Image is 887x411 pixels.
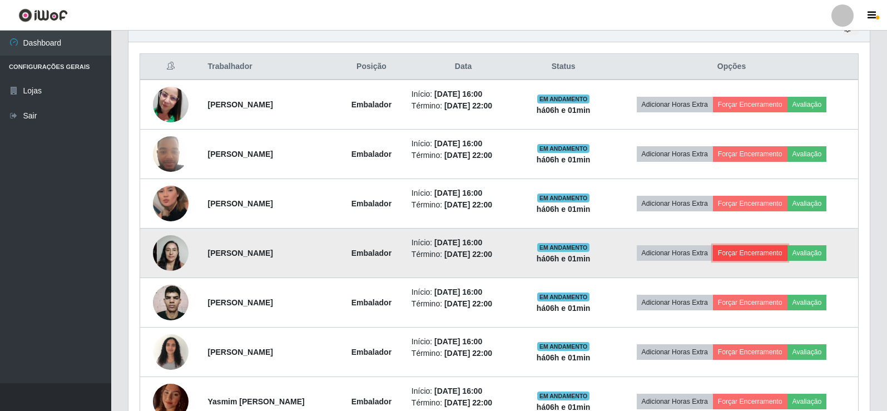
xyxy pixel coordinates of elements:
[787,97,827,112] button: Avaliação
[412,348,515,359] li: Término:
[412,286,515,298] li: Início:
[787,146,827,162] button: Avaliação
[537,304,591,313] strong: há 06 h e 01 min
[787,394,827,409] button: Avaliação
[537,106,591,115] strong: há 06 h e 01 min
[351,249,392,258] strong: Embalador
[637,295,713,310] button: Adicionar Horas Extra
[787,196,827,211] button: Avaliação
[537,243,590,252] span: EM ANDAMENTO
[351,298,392,307] strong: Embalador
[444,299,492,308] time: [DATE] 22:00
[537,194,590,202] span: EM ANDAMENTO
[444,398,492,407] time: [DATE] 22:00
[351,348,392,356] strong: Embalador
[208,397,305,406] strong: Yasmim [PERSON_NAME]
[537,293,590,301] span: EM ANDAMENTO
[18,8,68,22] img: CoreUI Logo
[537,353,591,362] strong: há 06 h e 01 min
[444,349,492,358] time: [DATE] 22:00
[787,344,827,360] button: Avaliação
[637,146,713,162] button: Adicionar Horas Extra
[153,130,189,177] img: 1694719722854.jpeg
[412,298,515,310] li: Término:
[713,295,787,310] button: Forçar Encerramento
[208,348,273,356] strong: [PERSON_NAME]
[637,196,713,211] button: Adicionar Horas Extra
[412,237,515,249] li: Início:
[434,139,482,148] time: [DATE] 16:00
[153,279,189,326] img: 1750990639445.jpeg
[153,328,189,375] img: 1739233492617.jpeg
[351,150,392,159] strong: Embalador
[208,199,273,208] strong: [PERSON_NAME]
[434,337,482,346] time: [DATE] 16:00
[434,288,482,296] time: [DATE] 16:00
[537,205,591,214] strong: há 06 h e 01 min
[522,54,605,80] th: Status
[537,254,591,263] strong: há 06 h e 01 min
[351,199,392,208] strong: Embalador
[412,100,515,112] li: Término:
[713,97,787,112] button: Forçar Encerramento
[208,298,273,307] strong: [PERSON_NAME]
[537,95,590,103] span: EM ANDAMENTO
[351,397,392,406] strong: Embalador
[153,229,189,276] img: 1736472567092.jpeg
[153,172,189,235] img: 1755569772545.jpeg
[412,249,515,260] li: Término:
[787,295,827,310] button: Avaliação
[208,249,273,258] strong: [PERSON_NAME]
[412,138,515,150] li: Início:
[412,385,515,397] li: Início:
[412,336,515,348] li: Início:
[412,88,515,100] li: Início:
[637,97,713,112] button: Adicionar Horas Extra
[637,394,713,409] button: Adicionar Horas Extra
[713,196,787,211] button: Forçar Encerramento
[434,238,482,247] time: [DATE] 16:00
[605,54,858,80] th: Opções
[153,73,189,136] img: 1691680846628.jpeg
[412,199,515,211] li: Término:
[412,397,515,409] li: Término:
[537,392,590,400] span: EM ANDAMENTO
[412,187,515,199] li: Início:
[434,387,482,395] time: [DATE] 16:00
[713,146,787,162] button: Forçar Encerramento
[351,100,392,109] strong: Embalador
[637,344,713,360] button: Adicionar Horas Extra
[434,189,482,197] time: [DATE] 16:00
[208,100,273,109] strong: [PERSON_NAME]
[444,250,492,259] time: [DATE] 22:00
[201,54,339,80] th: Trabalhador
[537,144,590,153] span: EM ANDAMENTO
[713,394,787,409] button: Forçar Encerramento
[208,150,273,159] strong: [PERSON_NAME]
[537,342,590,351] span: EM ANDAMENTO
[444,151,492,160] time: [DATE] 22:00
[338,54,405,80] th: Posição
[412,150,515,161] li: Término:
[637,245,713,261] button: Adicionar Horas Extra
[444,200,492,209] time: [DATE] 22:00
[713,245,787,261] button: Forçar Encerramento
[713,344,787,360] button: Forçar Encerramento
[444,101,492,110] time: [DATE] 22:00
[434,90,482,98] time: [DATE] 16:00
[787,245,827,261] button: Avaliação
[537,155,591,164] strong: há 06 h e 01 min
[405,54,522,80] th: Data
